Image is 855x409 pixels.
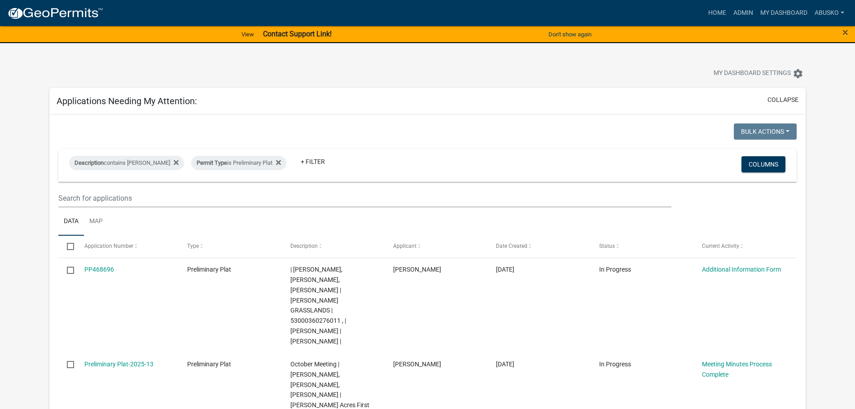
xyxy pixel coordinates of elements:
span: Preliminary Plat [187,266,231,273]
a: Home [705,4,730,22]
datatable-header-cell: Application Number [76,236,179,257]
span: Date Created [496,243,527,249]
datatable-header-cell: Select [58,236,75,257]
a: Meeting Minutes Process Complete [702,361,772,378]
span: My Dashboard Settings [714,68,791,79]
a: My Dashboard [757,4,811,22]
a: + Filter [294,154,332,170]
a: Data [58,207,84,236]
datatable-header-cell: Description [281,236,384,257]
span: 08/25/2025 [496,266,514,273]
a: Additional Information Form [702,266,781,273]
datatable-header-cell: Type [179,236,281,257]
input: Search for applications [58,189,671,207]
a: Map [84,207,108,236]
strong: Contact Support Link! [263,30,332,38]
span: × [842,26,848,39]
button: collapse [767,95,798,105]
span: Application Number [84,243,133,249]
span: Applicant [393,243,417,249]
button: My Dashboard Settingssettings [706,65,811,82]
a: Admin [730,4,757,22]
span: Preliminary Plat [187,361,231,368]
span: In Progress [599,266,631,273]
i: settings [793,68,803,79]
span: Maverick Larson [393,361,441,368]
datatable-header-cell: Applicant [385,236,487,257]
span: In Progress [599,361,631,368]
span: Permit Type [197,159,227,166]
div: contains [PERSON_NAME] [69,156,184,170]
span: Type [187,243,199,249]
span: 08/21/2025 [496,361,514,368]
datatable-header-cell: Status [591,236,693,257]
a: PP468696 [84,266,114,273]
span: Description [290,243,318,249]
span: Status [599,243,615,249]
datatable-header-cell: Current Activity [693,236,796,257]
button: Columns [741,156,785,172]
button: Don't show again [545,27,595,42]
button: Bulk Actions [734,123,797,140]
a: abusko [811,4,848,22]
h5: Applications Needing My Attention: [57,96,197,106]
div: is Preliminary Plat [191,156,286,170]
span: Description [75,159,104,166]
a: Preliminary Plat-2025-13 [84,361,153,368]
span: | Amy Busko, Christopher LeClair, Kyle Westergard | NELSEN GRASSLANDS | 53000360276011 , | GLENN ... [290,266,346,344]
span: William Traiser [393,266,441,273]
button: Close [842,27,848,38]
span: Current Activity [702,243,739,249]
a: View [238,27,258,42]
datatable-header-cell: Date Created [487,236,590,257]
